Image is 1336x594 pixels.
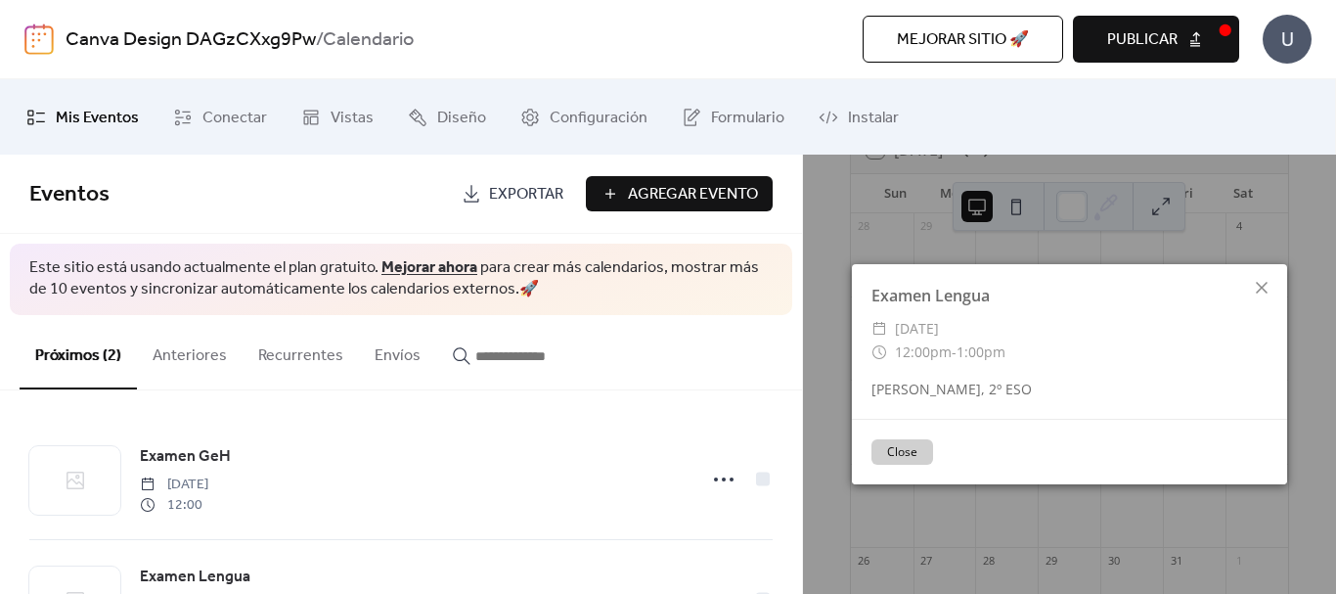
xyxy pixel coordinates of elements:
a: Mis Eventos [12,87,154,147]
span: Agregar Evento [628,183,758,206]
button: Close [871,439,933,465]
a: Examen Lengua [140,565,250,590]
span: 12:00pm [895,343,952,361]
a: Vistas [287,87,388,147]
span: Mis Eventos [56,103,139,133]
span: Conectar [202,103,267,133]
span: 1:00pm [957,343,1005,361]
button: Anteriores [137,315,243,388]
span: Diseño [437,103,486,133]
span: Eventos [29,173,110,216]
a: Diseño [393,87,501,147]
button: Mejorar sitio 🚀 [863,16,1063,63]
span: Vistas [331,103,374,133]
b: / [316,22,323,59]
b: Calendario [323,22,414,59]
span: Formulario [711,103,784,133]
span: Configuración [550,103,647,133]
span: - [952,343,957,361]
a: Canva Design DAGzCXxg9Pw [66,22,316,59]
button: Agregar Evento [586,176,773,211]
a: Configuración [506,87,662,147]
span: Examen GeH [140,445,231,469]
img: logo [24,23,54,55]
div: ​ [871,341,887,364]
span: Mejorar sitio 🚀 [897,28,1029,52]
span: [DATE] [140,475,208,495]
span: [DATE] [895,317,939,341]
div: U [1263,15,1312,64]
div: Examen Lengua [852,284,1287,307]
span: Este sitio está usando actualmente el plan gratuito. para crear más calendarios, mostrar más de 1... [29,257,773,301]
a: Examen GeH [140,444,231,470]
span: Examen Lengua [140,566,250,589]
div: [PERSON_NAME], 2º ESO [852,379,1287,399]
a: Formulario [667,87,799,147]
span: Instalar [848,103,899,133]
a: Conectar [158,87,282,147]
a: Exportar [447,176,578,211]
button: Próximos (2) [20,315,137,389]
button: Publicar [1073,16,1239,63]
a: Mejorar ahora [381,252,477,283]
span: 12:00 [140,495,208,516]
button: Envíos [359,315,436,388]
a: Instalar [804,87,913,147]
div: ​ [871,317,887,341]
button: Recurrentes [243,315,359,388]
span: Exportar [489,183,563,206]
span: Publicar [1107,28,1178,52]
